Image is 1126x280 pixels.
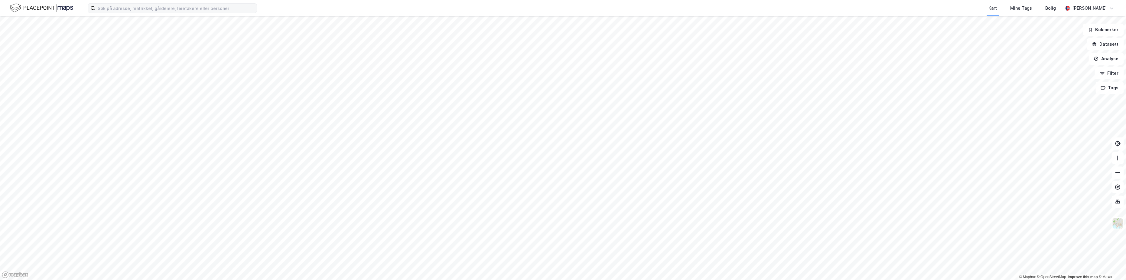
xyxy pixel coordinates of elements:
[1045,5,1056,12] div: Bolig
[988,5,997,12] div: Kart
[10,3,73,13] img: logo.f888ab2527a4732fd821a326f86c7f29.svg
[1072,5,1107,12] div: [PERSON_NAME]
[1010,5,1032,12] div: Mine Tags
[1096,251,1126,280] iframe: Chat Widget
[95,4,257,13] input: Søk på adresse, matrikkel, gårdeiere, leietakere eller personer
